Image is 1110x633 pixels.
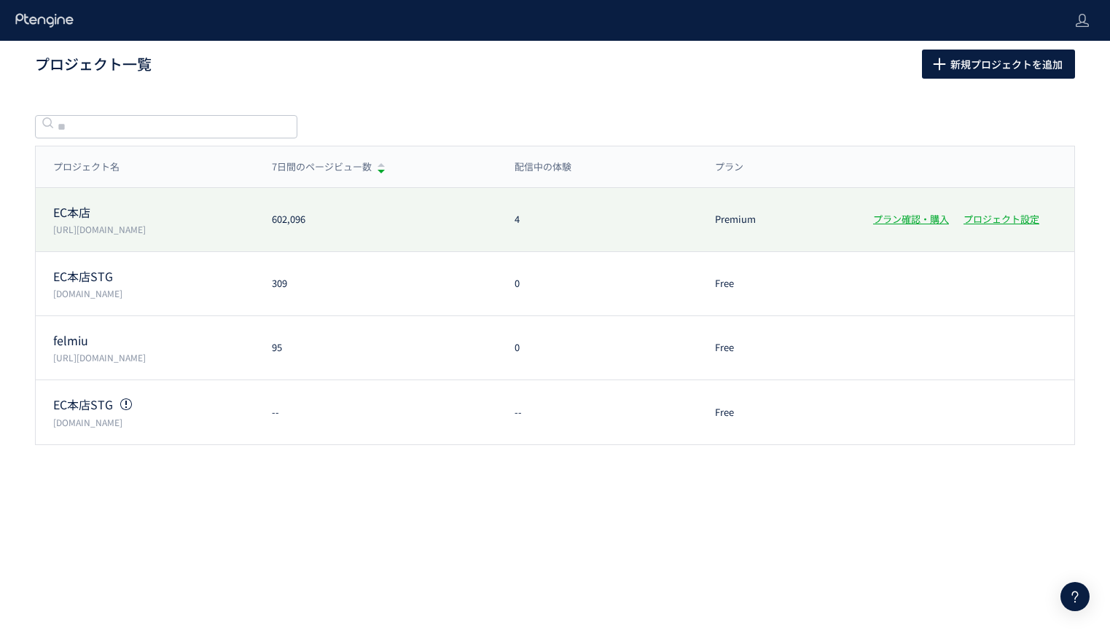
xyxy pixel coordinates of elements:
[254,341,497,355] div: 95
[35,54,890,75] h1: プロジェクト一覧
[697,213,856,227] div: Premium
[53,396,254,413] p: EC本店STG
[53,204,254,221] p: EC本店
[873,212,949,226] a: プラン確認・購入
[53,416,254,428] p: stg.etvos.com
[53,332,254,349] p: felmiu
[950,50,1063,79] span: 新規プロジェクトを追加
[53,287,254,299] p: stg.etvos.com
[53,268,254,285] p: EC本店STG
[53,351,254,363] p: https://felmiu.com
[922,50,1075,79] button: 新規プロジェクトを追加
[697,341,856,355] div: Free
[272,160,372,174] span: 7日間のページビュー数
[497,341,697,355] div: 0
[53,223,254,235] p: https://etvos.com
[497,277,697,291] div: 0
[497,213,697,227] div: 4
[254,406,497,420] div: --
[697,406,856,420] div: Free
[515,160,571,174] span: 配信中の体験
[254,277,497,291] div: 309
[964,212,1039,226] a: プロジェクト設定
[254,213,497,227] div: 602,096
[497,406,697,420] div: --
[715,160,743,174] span: プラン
[697,277,856,291] div: Free
[53,160,120,174] span: プロジェクト名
